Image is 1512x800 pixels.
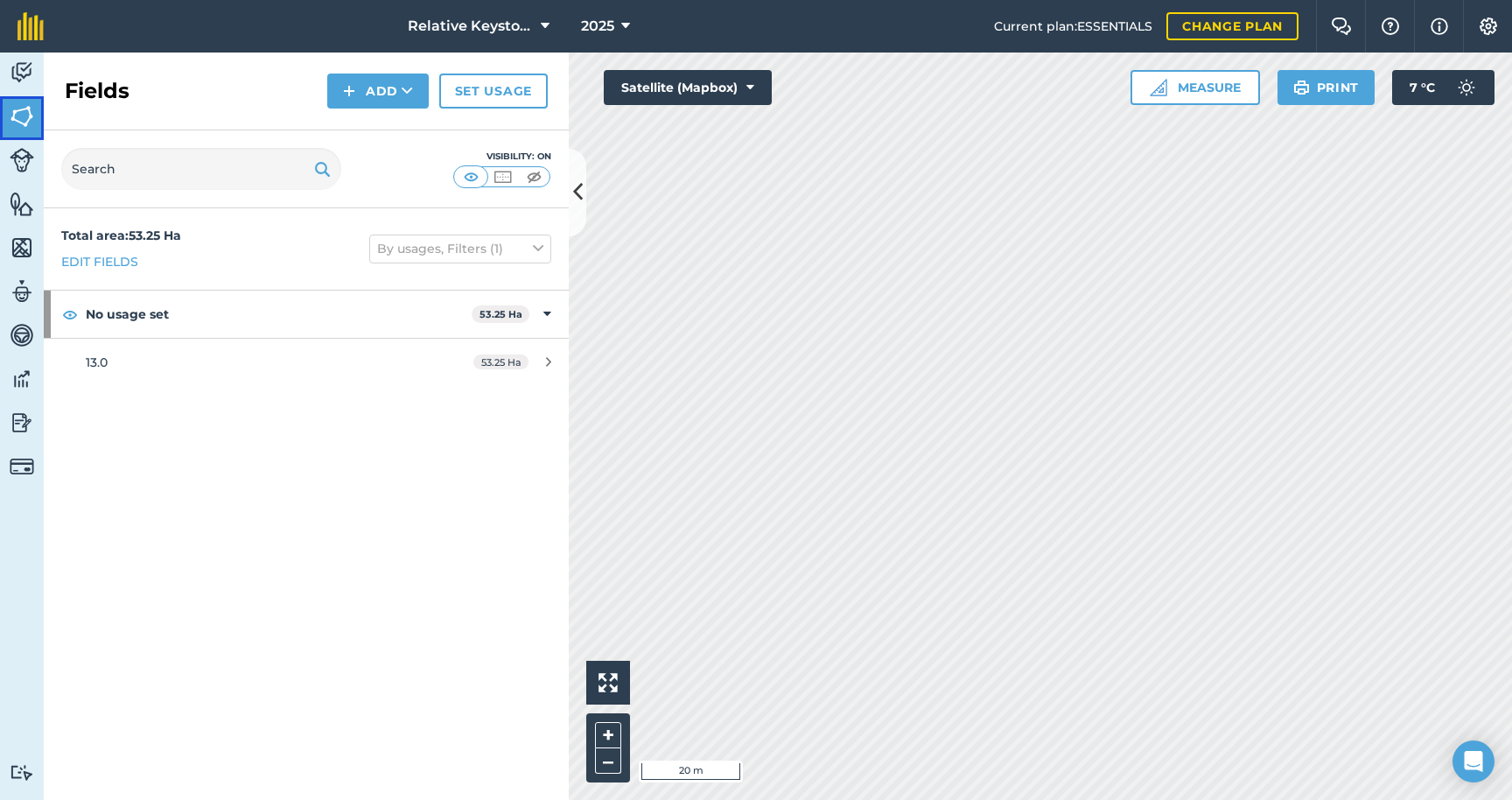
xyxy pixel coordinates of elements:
[61,252,138,271] a: Edit fields
[10,366,34,392] img: svg+xml;base64,PD94bWwgdmVyc2lvbj0iMS4wIiBlbmNvZGluZz0idXRmLTgiPz4KPCEtLSBHZW5lcmF0b3I6IEFkb2JlIE...
[10,235,34,261] img: svg+xml;base64,PHN2ZyB4bWxucz0iaHR0cDovL3d3dy53My5vcmcvMjAwMC9zdmciIHdpZHRoPSI1NiIgaGVpZ2h0PSI2MC...
[10,764,34,781] img: svg+xml;base64,PD94bWwgdmVyc2lvbj0iMS4wIiBlbmNvZGluZz0idXRmLTgiPz4KPCEtLSBHZW5lcmF0b3I6IEFkb2JlIE...
[44,291,569,338] div: No usage set53.25 Ha
[473,354,528,369] span: 53.25 Ha
[10,410,34,436] img: svg+xml;base64,PD94bWwgdmVyc2lvbj0iMS4wIiBlbmNvZGluZz0idXRmLTgiPz4KPCEtLSBHZW5lcmF0b3I6IEFkb2JlIE...
[439,74,548,109] a: Set usage
[65,77,129,105] h2: Fields
[604,70,772,105] button: Satellite (Mapbox)
[86,291,472,338] strong: No usage set
[1478,18,1499,35] img: A cog icon
[595,722,621,748] button: +
[1380,18,1401,35] img: A question mark icon
[10,103,34,130] img: svg+xml;base64,PHN2ZyB4bWxucz0iaHR0cDovL3d3dy53My5vcmcvMjAwMC9zdmciIHdpZHRoPSI1NiIgaGVpZ2h0PSI2MC...
[1331,18,1352,35] img: Two speech bubbles overlapping with the left bubble in the forefront
[492,168,514,186] img: svg+xml;base64,PHN2ZyB4bWxucz0iaHR0cDovL3d3dy53My5vcmcvMjAwMC9zdmciIHdpZHRoPSI1MCIgaGVpZ2h0PSI0MC...
[408,16,534,37] span: Relative Keystone Farm
[581,16,614,37] span: 2025
[595,748,621,774] button: –
[523,168,545,186] img: svg+xml;base64,PHN2ZyB4bWxucz0iaHR0cDovL3d3dy53My5vcmcvMjAwMC9zdmciIHdpZHRoPSI1MCIgaGVpZ2h0PSI0MC...
[994,17,1152,36] span: Current plan : ESSENTIALS
[1166,12,1298,40] a: Change plan
[343,81,355,102] img: svg+xml;base64,PHN2ZyB4bWxucz0iaHR0cDovL3d3dy53My5vcmcvMjAwMC9zdmciIHdpZHRoPSIxNCIgaGVpZ2h0PSIyNC...
[61,228,181,243] strong: Total area : 53.25 Ha
[460,168,482,186] img: svg+xml;base64,PHN2ZyB4bWxucz0iaHR0cDovL3d3dy53My5vcmcvMjAwMC9zdmciIHdpZHRoPSI1MCIgaGVpZ2h0PSI0MC...
[479,308,522,320] strong: 53.25 Ha
[453,150,551,164] div: Visibility: On
[44,339,569,386] a: 13.053.25 Ha
[86,354,108,370] span: 13.0
[10,322,34,348] img: svg+xml;base64,PD94bWwgdmVyc2lvbj0iMS4wIiBlbmNvZGluZz0idXRmLTgiPz4KPCEtLSBHZW5lcmF0b3I6IEFkb2JlIE...
[1392,70,1494,105] button: 7 °C
[327,74,429,109] button: Add
[61,148,341,190] input: Search
[10,191,34,217] img: svg+xml;base64,PHN2ZyB4bWxucz0iaHR0cDovL3d3dy53My5vcmcvMjAwMC9zdmciIHdpZHRoPSI1NiIgaGVpZ2h0PSI2MC...
[314,158,331,179] img: svg+xml;base64,PHN2ZyB4bWxucz0iaHR0cDovL3d3dy53My5vcmcvMjAwMC9zdmciIHdpZHRoPSIxOSIgaGVpZ2h0PSIyNC...
[1431,16,1448,37] img: svg+xml;base64,PHN2ZyB4bWxucz0iaHR0cDovL3d3dy53My5vcmcvMjAwMC9zdmciIHdpZHRoPSIxNyIgaGVpZ2h0PSIxNy...
[369,235,551,263] button: By usages, Filters (1)
[10,60,34,86] img: svg+xml;base64,PD94bWwgdmVyc2lvbj0iMS4wIiBlbmNvZGluZz0idXRmLTgiPz4KPCEtLSBHZW5lcmF0b3I6IEFkb2JlIE...
[10,278,34,305] img: svg+xml;base64,PD94bWwgdmVyc2lvbj0iMS4wIiBlbmNvZGluZz0idXRmLTgiPz4KPCEtLSBHZW5lcmF0b3I6IEFkb2JlIE...
[1277,70,1375,105] button: Print
[598,673,618,692] img: Four arrows, one pointing top left, one top right, one bottom right and the last bottom left
[1130,70,1260,105] button: Measure
[1293,77,1310,98] img: svg+xml;base64,PHN2ZyB4bWxucz0iaHR0cDovL3d3dy53My5vcmcvMjAwMC9zdmciIHdpZHRoPSIxOSIgaGVpZ2h0PSIyNC...
[1452,740,1494,782] div: Open Intercom Messenger
[10,148,34,172] img: svg+xml;base64,PD94bWwgdmVyc2lvbj0iMS4wIiBlbmNvZGluZz0idXRmLTgiPz4KPCEtLSBHZW5lcmF0b3I6IEFkb2JlIE...
[1449,70,1484,105] img: svg+xml;base64,PD94bWwgdmVyc2lvbj0iMS4wIiBlbmNvZGluZz0idXRmLTgiPz4KPCEtLSBHZW5lcmF0b3I6IEFkb2JlIE...
[17,12,44,40] img: fieldmargin Logo
[62,304,78,325] img: svg+xml;base64,PHN2ZyB4bWxucz0iaHR0cDovL3d3dy53My5vcmcvMjAwMC9zdmciIHdpZHRoPSIxOCIgaGVpZ2h0PSIyNC...
[1150,79,1167,96] img: Ruler icon
[1410,70,1435,105] span: 7 ° C
[10,454,34,479] img: svg+xml;base64,PD94bWwgdmVyc2lvbj0iMS4wIiBlbmNvZGluZz0idXRmLTgiPz4KPCEtLSBHZW5lcmF0b3I6IEFkb2JlIE...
